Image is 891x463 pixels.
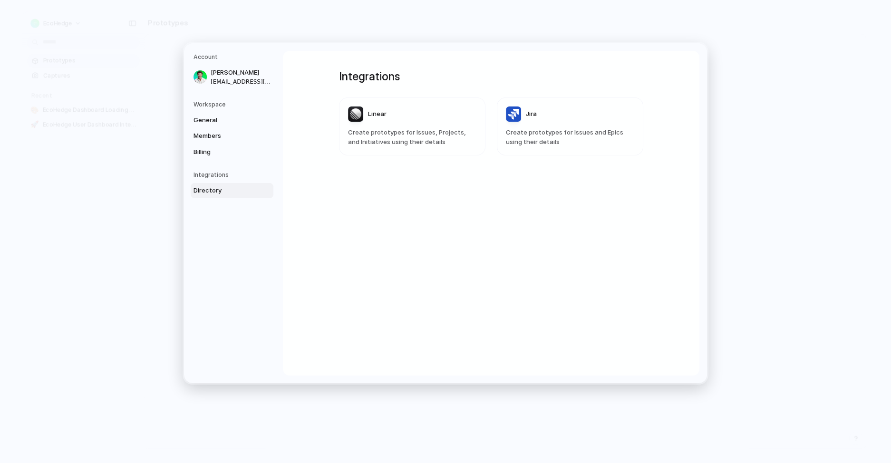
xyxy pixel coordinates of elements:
a: General [191,112,273,127]
span: Create prototypes for Issues and Epics using their details [506,128,634,146]
span: [EMAIL_ADDRESS][DOMAIN_NAME] [211,77,271,86]
a: Directory [191,183,273,198]
span: Jira [526,109,537,119]
h1: Integrations [339,68,643,85]
h5: Integrations [194,171,273,179]
h5: Workspace [194,100,273,108]
a: [PERSON_NAME][EMAIL_ADDRESS][DOMAIN_NAME] [191,65,273,89]
span: Create prototypes for Issues, Projects, and Initiatives using their details [348,128,476,146]
span: [PERSON_NAME] [211,68,271,77]
h5: Account [194,53,273,61]
a: Billing [191,144,273,159]
a: Members [191,128,273,144]
span: Billing [194,147,254,156]
span: Members [194,131,254,141]
span: General [194,115,254,125]
span: Linear [368,109,387,119]
span: Directory [194,186,254,195]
